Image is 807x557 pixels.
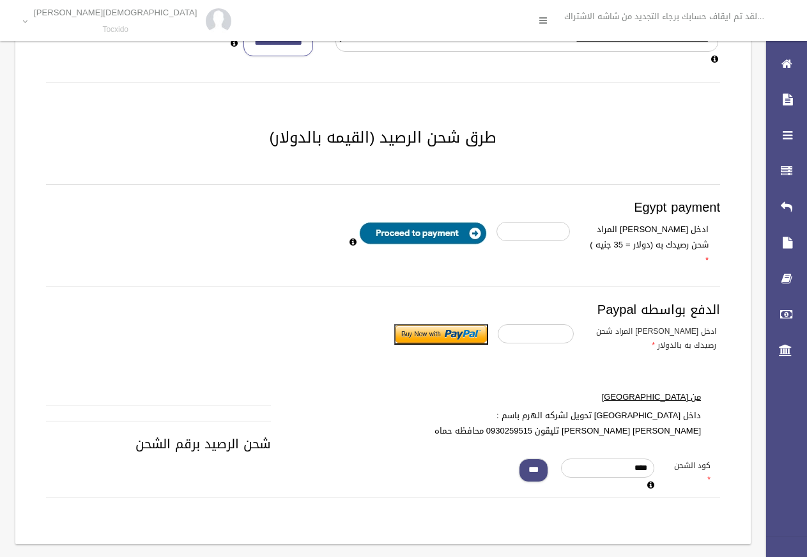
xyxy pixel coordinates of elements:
h3: شحن الرصيد برقم الشحن [46,437,720,451]
p: [DEMOGRAPHIC_DATA][PERSON_NAME] [34,8,197,17]
h3: الدفع بواسطه Paypal [46,302,720,317]
h3: Egypt payment [46,200,720,214]
small: Tocxido [34,25,197,35]
label: داخل [GEOGRAPHIC_DATA] تحويل لشركه الهرم باسم : [PERSON_NAME] [PERSON_NAME] تليقون 0930259515 محا... [424,408,711,439]
img: 84628273_176159830277856_972693363922829312_n.jpg [206,8,231,34]
label: من [GEOGRAPHIC_DATA] [424,389,711,405]
label: كود الشحن [664,459,720,487]
h2: طرق شحن الرصيد (القيمه بالدولار) [31,129,735,146]
label: ادخل [PERSON_NAME] المراد شحن رصيدك به (دولار = 35 جنيه ) [580,222,718,268]
label: ادخل [PERSON_NAME] المراد شحن رصيدك به بالدولار [583,324,726,352]
input: Submit [394,324,488,345]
